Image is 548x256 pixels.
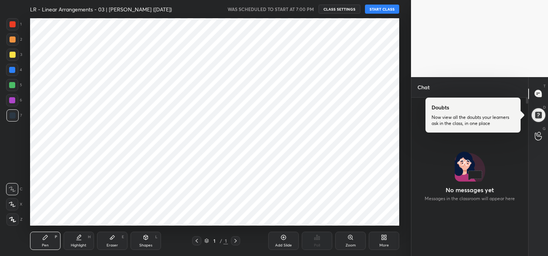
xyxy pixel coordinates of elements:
[6,109,22,122] div: 7
[30,6,172,13] h4: LR - Linear Arrangements - 03 | [PERSON_NAME] ([DATE])
[6,198,22,210] div: X
[543,83,546,89] p: T
[228,6,314,13] h5: WAS SCHEDULED TO START AT 7:00 PM
[42,243,49,247] div: Pen
[543,104,546,110] p: D
[210,239,218,243] div: 1
[346,243,356,247] div: Zoom
[220,239,222,243] div: /
[543,126,546,131] p: G
[6,79,22,91] div: 5
[319,5,360,14] button: CLASS SETTINGS
[71,243,86,247] div: Highlight
[55,235,57,239] div: P
[6,33,22,46] div: 2
[6,94,22,106] div: 6
[6,213,22,226] div: Z
[122,235,124,239] div: E
[155,235,158,239] div: L
[88,235,91,239] div: H
[411,77,436,97] p: Chat
[223,237,228,244] div: 1
[107,243,118,247] div: Eraser
[379,243,389,247] div: More
[6,183,22,195] div: C
[6,64,22,76] div: 4
[365,5,399,14] button: START CLASS
[6,18,22,30] div: 1
[6,49,22,61] div: 3
[139,243,152,247] div: Shapes
[275,243,292,247] div: Add Slide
